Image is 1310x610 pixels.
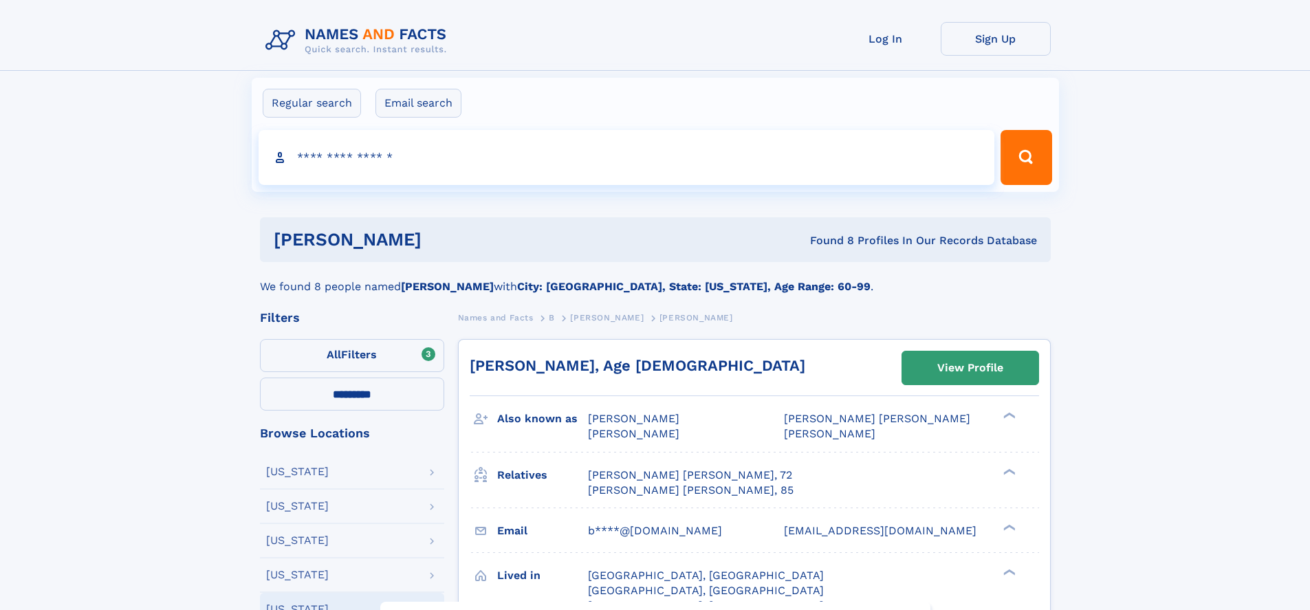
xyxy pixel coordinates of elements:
[458,309,534,326] a: Names and Facts
[266,501,329,512] div: [US_STATE]
[266,535,329,546] div: [US_STATE]
[260,22,458,59] img: Logo Names and Facts
[274,231,616,248] h1: [PERSON_NAME]
[588,569,824,582] span: [GEOGRAPHIC_DATA], [GEOGRAPHIC_DATA]
[401,280,494,293] b: [PERSON_NAME]
[588,427,679,440] span: [PERSON_NAME]
[831,22,941,56] a: Log In
[570,313,644,323] span: [PERSON_NAME]
[941,22,1051,56] a: Sign Up
[259,130,995,185] input: search input
[902,351,1038,384] a: View Profile
[1000,567,1016,576] div: ❯
[266,466,329,477] div: [US_STATE]
[266,569,329,580] div: [US_STATE]
[784,427,875,440] span: [PERSON_NAME]
[1001,130,1051,185] button: Search Button
[588,468,792,483] a: [PERSON_NAME] [PERSON_NAME], 72
[570,309,644,326] a: [PERSON_NAME]
[260,339,444,372] label: Filters
[588,483,794,498] a: [PERSON_NAME] [PERSON_NAME], 85
[1000,467,1016,476] div: ❯
[260,312,444,324] div: Filters
[375,89,461,118] label: Email search
[1000,411,1016,420] div: ❯
[615,233,1037,248] div: Found 8 Profiles In Our Records Database
[517,280,871,293] b: City: [GEOGRAPHIC_DATA], State: [US_STATE], Age Range: 60-99
[549,313,555,323] span: B
[659,313,733,323] span: [PERSON_NAME]
[497,519,588,543] h3: Email
[327,348,341,361] span: All
[263,89,361,118] label: Regular search
[260,427,444,439] div: Browse Locations
[260,262,1051,295] div: We found 8 people named with .
[497,564,588,587] h3: Lived in
[784,412,970,425] span: [PERSON_NAME] [PERSON_NAME]
[497,407,588,431] h3: Also known as
[497,464,588,487] h3: Relatives
[588,412,679,425] span: [PERSON_NAME]
[470,357,805,374] a: [PERSON_NAME], Age [DEMOGRAPHIC_DATA]
[588,584,824,597] span: [GEOGRAPHIC_DATA], [GEOGRAPHIC_DATA]
[1000,523,1016,532] div: ❯
[549,309,555,326] a: B
[937,352,1003,384] div: View Profile
[784,524,976,537] span: [EMAIL_ADDRESS][DOMAIN_NAME]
